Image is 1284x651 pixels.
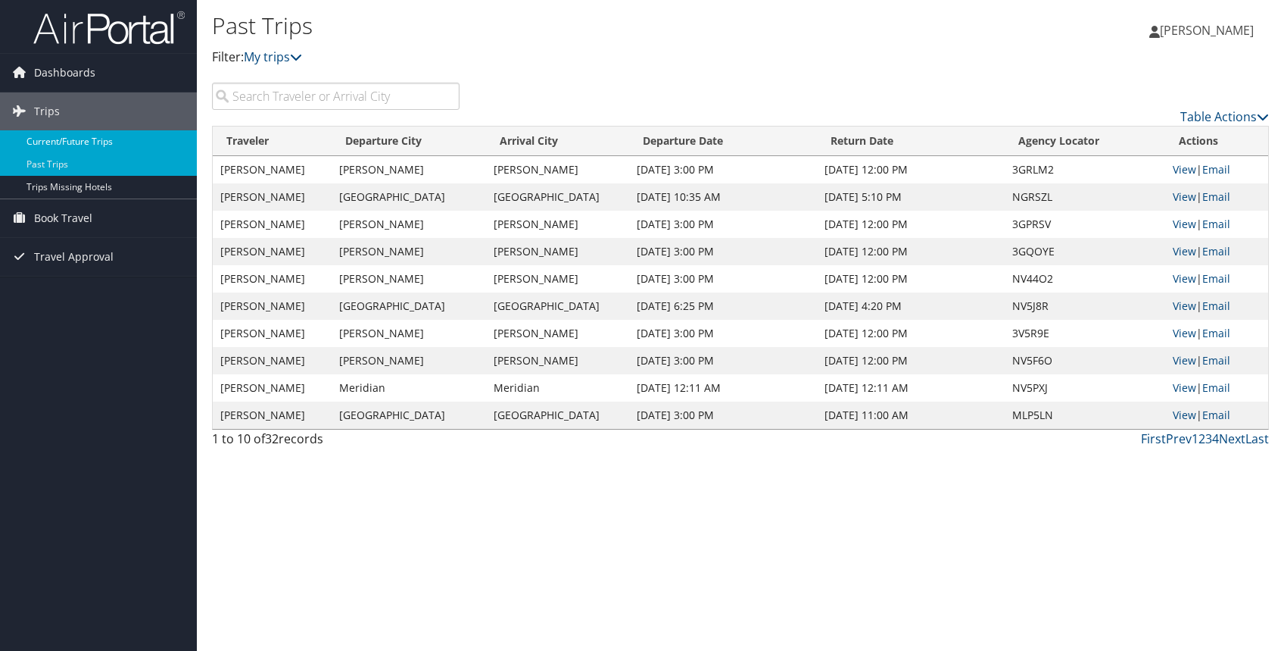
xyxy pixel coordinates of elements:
[1173,162,1196,177] a: View
[629,347,817,374] td: [DATE] 3:00 PM
[486,402,630,429] td: [GEOGRAPHIC_DATA]
[629,211,817,238] td: [DATE] 3:00 PM
[213,238,332,265] td: [PERSON_NAME]
[1165,374,1268,402] td: |
[486,374,630,402] td: Meridian
[34,238,114,276] span: Travel Approval
[486,156,630,183] td: [PERSON_NAME]
[1192,430,1198,447] a: 1
[817,156,1005,183] td: [DATE] 12:00 PM
[1173,299,1196,313] a: View
[1180,108,1269,125] a: Table Actions
[332,211,486,238] td: [PERSON_NAME]
[1202,353,1230,368] a: Email
[1173,189,1196,204] a: View
[486,238,630,265] td: [PERSON_NAME]
[213,374,332,402] td: [PERSON_NAME]
[486,183,630,211] td: [GEOGRAPHIC_DATA]
[1005,347,1164,374] td: NV5F6O
[332,293,486,320] td: [GEOGRAPHIC_DATA]
[332,156,486,183] td: [PERSON_NAME]
[1173,380,1196,395] a: View
[332,402,486,429] td: [GEOGRAPHIC_DATA]
[1173,217,1196,231] a: View
[1198,430,1205,447] a: 2
[1005,293,1164,320] td: NV5J8R
[213,156,332,183] td: [PERSON_NAME]
[213,127,332,156] th: Traveler: activate to sort column ascending
[1202,162,1230,177] a: Email
[1212,430,1219,447] a: 4
[1005,156,1164,183] td: 3GRLM2
[332,183,486,211] td: [GEOGRAPHIC_DATA]
[1005,374,1164,402] td: NV5PXJ
[629,374,817,402] td: [DATE] 12:11 AM
[332,347,486,374] td: [PERSON_NAME]
[1202,326,1230,340] a: Email
[629,238,817,265] td: [DATE] 3:00 PM
[332,238,486,265] td: [PERSON_NAME]
[212,83,460,110] input: Search Traveler or Arrival City
[1165,183,1268,211] td: |
[1245,430,1269,447] a: Last
[817,211,1005,238] td: [DATE] 12:00 PM
[332,320,486,347] td: [PERSON_NAME]
[629,402,817,429] td: [DATE] 3:00 PM
[1205,430,1212,447] a: 3
[486,320,630,347] td: [PERSON_NAME]
[1165,238,1268,265] td: |
[817,293,1005,320] td: [DATE] 4:20 PM
[629,320,817,347] td: [DATE] 3:00 PM
[817,127,1005,156] th: Return Date: activate to sort column ascending
[1173,408,1196,422] a: View
[629,265,817,293] td: [DATE] 3:00 PM
[817,265,1005,293] td: [DATE] 12:00 PM
[332,374,486,402] td: Meridian
[817,238,1005,265] td: [DATE] 12:00 PM
[1173,244,1196,258] a: View
[1202,244,1230,258] a: Email
[34,54,95,92] span: Dashboards
[212,10,917,42] h1: Past Trips
[1141,430,1166,447] a: First
[1165,347,1268,374] td: |
[1149,8,1269,53] a: [PERSON_NAME]
[629,156,817,183] td: [DATE] 3:00 PM
[486,293,630,320] td: [GEOGRAPHIC_DATA]
[332,127,486,156] th: Departure City: activate to sort column ascending
[332,265,486,293] td: [PERSON_NAME]
[213,293,332,320] td: [PERSON_NAME]
[817,402,1005,429] td: [DATE] 11:00 AM
[1165,293,1268,320] td: |
[486,211,630,238] td: [PERSON_NAME]
[1165,127,1268,156] th: Actions
[629,183,817,211] td: [DATE] 10:35 AM
[213,265,332,293] td: [PERSON_NAME]
[1166,430,1192,447] a: Prev
[213,211,332,238] td: [PERSON_NAME]
[1005,183,1164,211] td: NGRSZL
[213,402,332,429] td: [PERSON_NAME]
[1005,320,1164,347] td: 3V5R9E
[1005,238,1164,265] td: 3GQOYE
[34,92,60,130] span: Trips
[817,320,1005,347] td: [DATE] 12:00 PM
[213,320,332,347] td: [PERSON_NAME]
[486,347,630,374] td: [PERSON_NAME]
[629,293,817,320] td: [DATE] 6:25 PM
[1165,402,1268,429] td: |
[33,10,185,45] img: airportal-logo.png
[1202,408,1230,422] a: Email
[1160,22,1254,39] span: [PERSON_NAME]
[1165,211,1268,238] td: |
[34,199,92,237] span: Book Travel
[817,183,1005,211] td: [DATE] 5:10 PM
[1165,265,1268,293] td: |
[1202,189,1230,204] a: Email
[1005,402,1164,429] td: MLP5LN
[1173,271,1196,286] a: View
[1005,265,1164,293] td: NV44O2
[244,49,302,65] a: My trips
[212,430,460,455] div: 1 to 10 of records
[1202,299,1230,313] a: Email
